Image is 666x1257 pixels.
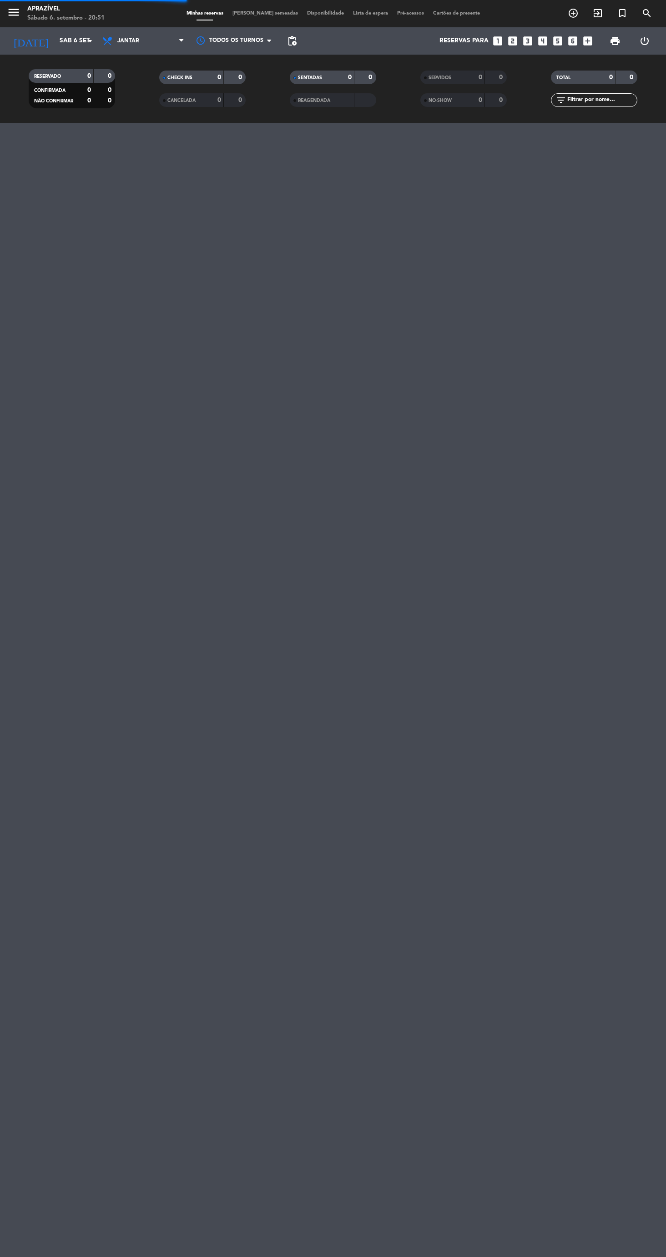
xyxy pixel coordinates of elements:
[479,97,482,103] strong: 0
[479,74,482,81] strong: 0
[228,11,303,16] span: [PERSON_NAME] semeadas
[566,95,637,105] input: Filtrar por nome...
[34,74,61,79] span: RESERVADO
[85,35,96,46] i: arrow_drop_down
[368,74,374,81] strong: 0
[641,8,652,19] i: search
[108,87,113,93] strong: 0
[556,76,570,80] span: TOTAL
[429,76,451,80] span: SERVIDOS
[393,11,429,16] span: Pré-acessos
[429,11,484,16] span: Cartões de presente
[167,98,196,103] span: CANCELADA
[287,35,298,46] span: pending_actions
[238,74,244,81] strong: 0
[507,35,519,47] i: looks_two
[348,11,393,16] span: Lista de espera
[552,35,564,47] i: looks_5
[34,88,66,93] span: CONFIRMADA
[582,35,594,47] i: add_box
[298,98,330,103] span: REAGENDADA
[238,97,244,103] strong: 0
[217,97,221,103] strong: 0
[537,35,549,47] i: looks_4
[27,14,105,23] div: Sábado 6. setembro - 20:51
[7,31,55,51] i: [DATE]
[87,97,91,104] strong: 0
[7,5,20,19] i: menu
[108,97,113,104] strong: 0
[117,38,139,44] span: Jantar
[167,76,192,80] span: CHECK INS
[429,98,452,103] span: NO-SHOW
[217,74,221,81] strong: 0
[108,73,113,79] strong: 0
[439,37,489,45] span: Reservas para
[492,35,504,47] i: looks_one
[567,35,579,47] i: looks_6
[592,8,603,19] i: exit_to_app
[617,8,628,19] i: turned_in_not
[27,5,105,14] div: Aprazível
[555,95,566,106] i: filter_list
[7,5,20,22] button: menu
[522,35,534,47] i: looks_3
[87,87,91,93] strong: 0
[182,11,228,16] span: Minhas reservas
[499,74,505,81] strong: 0
[630,27,659,55] div: LOG OUT
[34,99,73,103] span: NÃO CONFIRMAR
[298,76,322,80] span: SENTADAS
[568,8,579,19] i: add_circle_outline
[499,97,505,103] strong: 0
[630,74,635,81] strong: 0
[610,35,621,46] span: print
[303,11,348,16] span: Disponibilidade
[609,74,613,81] strong: 0
[87,73,91,79] strong: 0
[639,35,650,46] i: power_settings_new
[348,74,352,81] strong: 0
